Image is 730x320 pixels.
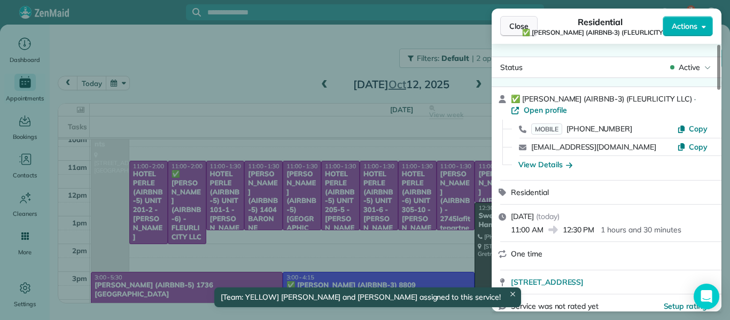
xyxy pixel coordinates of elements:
[677,142,708,152] button: Copy
[511,249,542,259] span: One time
[511,212,534,221] span: [DATE]
[214,287,521,307] div: [Team: YELLOW] [PERSON_NAME] and [PERSON_NAME] assigned to this service!
[566,124,632,134] span: [PHONE_NUMBER]
[694,284,719,309] div: Open Intercom Messenger
[511,105,567,115] a: Open profile
[500,16,538,36] button: Close
[524,105,567,115] span: Open profile
[677,123,708,134] button: Copy
[578,15,623,28] span: Residential
[601,224,681,235] p: 1 hours and 30 minutes
[689,124,708,134] span: Copy
[531,142,656,152] a: [EMAIL_ADDRESS][DOMAIN_NAME]
[672,21,697,32] span: Actions
[511,224,543,235] span: 11:00 AM
[511,277,584,287] span: [STREET_ADDRESS]
[511,94,692,104] span: ✅ [PERSON_NAME] (AIRBNB-3) (FLEURLICITY LLC)
[511,301,599,312] span: Service was not rated yet
[692,95,698,103] span: ·
[509,21,529,32] span: Close
[531,123,562,135] span: MOBILE
[664,301,711,311] span: Setup ratings
[563,224,595,235] span: 12:30 PM
[522,28,678,37] span: ✅ [PERSON_NAME] (AIRBNB-3) (FLEURLICITY LLC)
[518,159,572,170] button: View Details
[500,63,523,72] span: Status
[689,142,708,152] span: Copy
[511,188,549,197] span: Residential
[664,301,711,311] button: Setup ratings
[679,62,700,73] span: Active
[531,123,632,134] a: MOBILE[PHONE_NUMBER]
[536,212,560,221] span: ( today )
[511,277,715,287] a: [STREET_ADDRESS]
